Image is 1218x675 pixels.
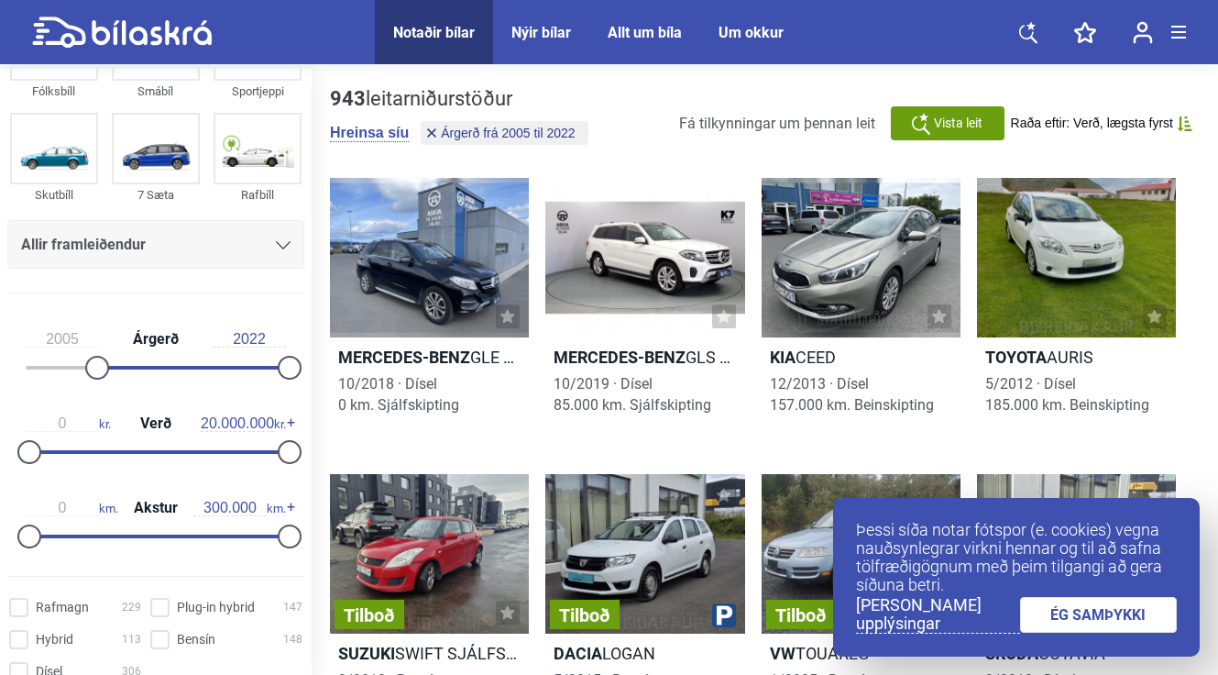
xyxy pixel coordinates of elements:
[330,178,529,437] a: Mercedes-BenzGLE 350 D 4MATIC10/2018 · Dísel0 km. Sjálfskipting
[338,644,395,663] b: Suzuki
[330,87,366,110] b: 943
[393,24,475,41] a: Notaðir bílar
[201,415,286,432] span: kr.
[1011,116,1173,131] span: Raða eftir: Verð, lægsta fyrst
[762,178,960,437] a: KiaCEED12/2013 · Dísel157.000 km. Beinskipting
[330,87,593,111] div: leitarniðurstöður
[112,81,200,102] div: Smábíl
[762,347,960,368] h2: CEED
[283,598,302,617] span: 147
[1020,597,1178,633] a: ÉG SAMÞYKKI
[36,598,89,617] span: Rafmagn
[985,348,1047,367] b: Toyota
[770,644,796,663] b: VW
[511,24,571,41] a: Nýir bílar
[770,375,934,414] span: 12/2013 · Dísel 157.000 km. Beinskipting
[545,178,744,437] a: Mercedes-BenzGLS 350 D 4MATIC10/2019 · Dísel85.000 km. Sjálfskipting
[26,415,111,432] span: kr.
[26,500,118,516] span: km.
[441,127,575,139] span: Árgerð frá 2005 til 2022
[775,606,827,625] span: Tilboð
[112,184,200,205] div: 7 Sæta
[554,644,602,663] b: Dacia
[344,606,395,625] span: Tilboð
[193,500,286,516] span: km.
[214,81,302,102] div: Sportjeppi
[214,184,302,205] div: Rafbíll
[977,347,1176,368] h2: AURIS
[985,644,1038,663] b: Skoda
[122,598,141,617] span: 229
[36,630,73,649] span: Hybrid
[770,348,796,367] b: Kia
[338,375,459,414] span: 10/2018 · Dísel 0 km. Sjálfskipting
[177,598,255,617] span: Plug-in hybrid
[545,347,744,368] h2: GLS 350 D 4MATIC
[934,114,982,133] span: Vista leit
[122,630,141,649] span: 113
[330,124,409,142] button: Hreinsa síu
[283,630,302,649] span: 148
[330,347,529,368] h2: GLE 350 D 4MATIC
[608,24,682,41] a: Allt um bíla
[554,348,686,367] b: Mercedes-Benz
[10,184,98,205] div: Skutbíll
[129,501,182,515] span: Akstur
[985,375,1149,414] span: 5/2012 · Dísel 185.000 km. Beinskipting
[1133,21,1153,44] img: user-login.svg
[10,81,98,102] div: Fólksbíll
[128,332,183,347] span: Árgerð
[719,24,784,41] a: Um okkur
[545,643,744,664] h2: LOGAN
[136,416,176,431] span: Verð
[712,603,736,627] img: parking.png
[21,232,146,258] span: Allir framleiðendur
[856,521,1177,594] p: Þessi síða notar fótspor (e. cookies) vegna nauðsynlegrar virkni hennar og til að safna tölfræðig...
[554,375,711,414] span: 10/2019 · Dísel 85.000 km. Sjálfskipting
[1011,116,1192,131] button: Raða eftir: Verð, lægsta fyrst
[762,643,960,664] h2: TOUAREG
[338,348,470,367] b: Mercedes-Benz
[679,115,875,132] span: Fá tilkynningar um þennan leit
[856,596,1020,634] a: [PERSON_NAME] upplýsingar
[977,178,1176,437] a: ToyotaAURIS5/2012 · Dísel185.000 km. Beinskipting
[177,630,215,649] span: Bensín
[330,643,529,664] h2: SWIFT SJÁLFSKIPTUR
[559,606,610,625] span: Tilboð
[421,121,587,145] button: Árgerð frá 2005 til 2022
